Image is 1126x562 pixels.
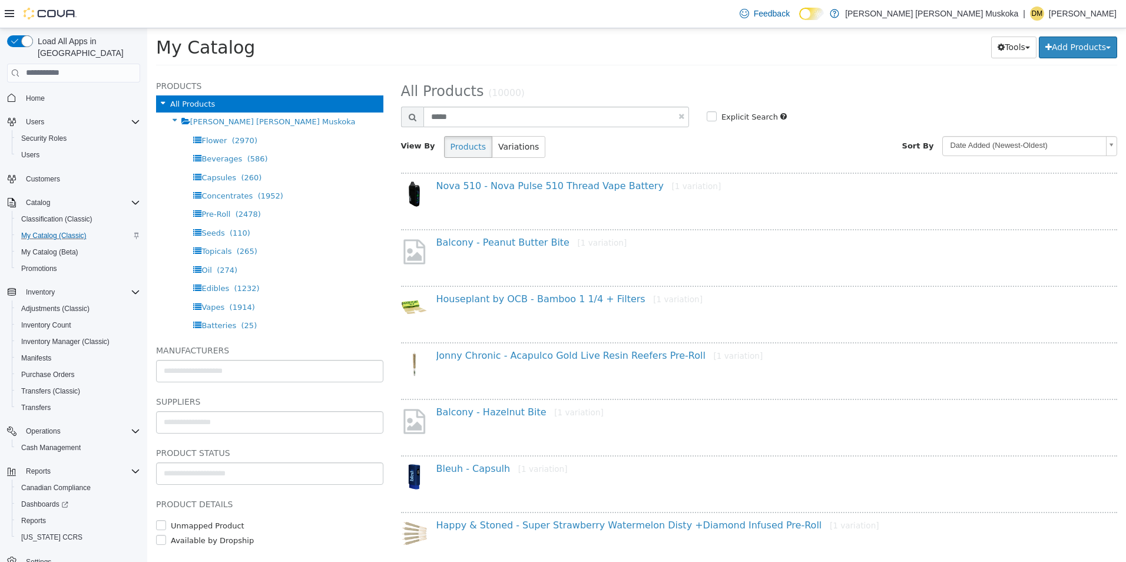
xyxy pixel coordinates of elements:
span: Security Roles [21,134,67,143]
img: missing-image.png [254,379,280,408]
a: Purchase Orders [16,368,80,382]
button: Adjustments (Classic) [12,300,145,317]
span: Seeds [54,200,77,209]
span: Customers [21,171,140,186]
span: Transfers (Classic) [21,386,80,396]
a: Balcony - Hazelnut Bite[1 variation] [289,378,456,389]
button: Tools [844,8,889,30]
img: 150 [254,153,280,179]
span: Load All Apps in [GEOGRAPHIC_DATA] [33,35,140,59]
a: Transfers (Classic) [16,384,85,398]
span: Reports [21,464,140,478]
span: (586) [100,126,121,135]
button: Cash Management [12,439,145,456]
button: Variations [345,108,398,130]
a: Reports [16,514,51,528]
span: Flower [54,108,80,117]
span: Dashboards [16,497,140,511]
span: Inventory [26,287,55,297]
h5: Product Details [9,469,236,483]
span: Pre-Roll [54,181,83,190]
span: (265) [90,219,110,227]
a: Security Roles [16,131,71,146]
a: Jonny Chronic - Acapulco Gold Live Resin Reefers Pre-Roll[1 variation] [289,322,616,333]
span: Batteries [54,293,89,302]
span: Oil [54,237,64,246]
a: Feedback [735,2,794,25]
a: Cash Management [16,441,85,455]
p: | [1023,6,1025,21]
a: [US_STATE] CCRS [16,530,87,544]
span: Inventory Manager (Classic) [21,337,110,346]
span: DM [1032,6,1043,21]
small: [1 variation] [525,153,574,163]
button: Inventory [21,285,59,299]
a: Balcony - Peanut Butter Bite[1 variation] [289,209,480,220]
button: Canadian Compliance [12,480,145,496]
span: Classification (Classic) [21,214,92,224]
span: Catalog [21,196,140,210]
span: Customers [26,174,60,184]
span: My Catalog [9,9,108,29]
button: Manifests [12,350,145,366]
span: Home [26,94,45,103]
img: missing-image.png [254,209,280,238]
span: My Catalog (Classic) [16,229,140,243]
span: Reports [21,516,46,525]
span: (2478) [88,181,114,190]
span: Topicals [54,219,84,227]
a: Bleuh - Capsulh[1 variation] [289,435,420,446]
button: Customers [2,170,145,187]
span: Operations [21,424,140,438]
span: Security Roles [16,131,140,146]
span: Manifests [21,353,51,363]
span: Date Added (Newest-Oldest) [796,108,954,127]
span: Canadian Compliance [16,481,140,495]
span: My Catalog (Beta) [16,245,140,259]
small: [1 variation] [371,436,420,445]
span: Classification (Classic) [16,212,140,226]
span: Manifests [16,351,140,365]
button: Catalog [2,194,145,211]
img: 150 [254,322,280,349]
a: Manifests [16,351,56,365]
span: Home [21,91,140,105]
button: Users [2,114,145,130]
span: Cash Management [16,441,140,455]
a: Date Added (Newest-Oldest) [795,108,970,128]
span: Reports [16,514,140,528]
p: [PERSON_NAME] [PERSON_NAME] Muskoka [845,6,1018,21]
button: Users [12,147,145,163]
input: Dark Mode [799,8,824,20]
span: Transfers [16,401,140,415]
button: Products [297,108,345,130]
h5: Product Status [9,418,236,432]
a: Inventory Count [16,318,76,332]
span: Inventory Manager (Classic) [16,335,140,349]
h5: Manufacturers [9,315,236,329]
span: [US_STATE] CCRS [21,533,82,542]
span: (1952) [111,163,136,172]
button: Operations [21,424,65,438]
span: Inventory Count [16,318,140,332]
span: My Catalog (Beta) [21,247,78,257]
span: Adjustments (Classic) [21,304,90,313]
button: Users [21,115,49,129]
button: Purchase Orders [12,366,145,383]
span: (25) [94,293,110,302]
small: [1 variation] [683,492,732,502]
span: Sort By [755,113,787,122]
span: Canadian Compliance [21,483,91,492]
button: Home [2,90,145,107]
button: Transfers [12,399,145,416]
span: Transfers [21,403,51,412]
span: (110) [82,200,103,209]
span: Feedback [754,8,790,19]
h5: Products [9,51,236,65]
span: Beverages [54,126,95,135]
a: Dashboards [16,497,73,511]
span: Purchase Orders [21,370,75,379]
span: Dark Mode [799,20,800,21]
span: Purchase Orders [16,368,140,382]
a: Customers [21,172,65,186]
